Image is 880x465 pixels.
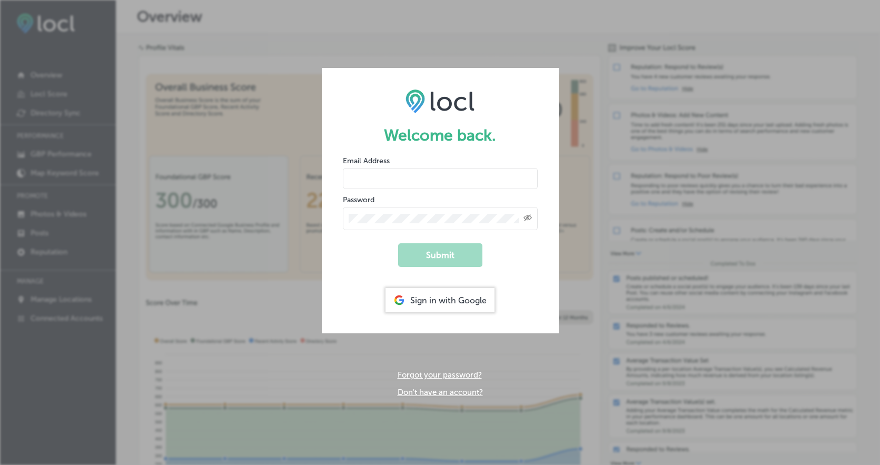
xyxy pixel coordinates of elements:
[398,243,482,267] button: Submit
[523,214,532,223] span: Toggle password visibility
[343,156,390,165] label: Email Address
[343,195,374,204] label: Password
[398,388,483,397] a: Don't have an account?
[398,370,482,380] a: Forgot your password?
[385,288,495,312] div: Sign in with Google
[406,89,474,113] img: LOCL logo
[343,126,538,145] h1: Welcome back.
